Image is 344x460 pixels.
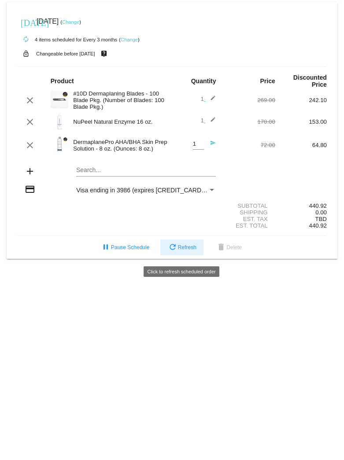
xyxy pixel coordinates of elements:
[100,244,149,250] span: Pause Schedule
[224,222,275,229] div: Est. Total
[51,77,74,85] strong: Product
[119,37,140,42] small: ( )
[224,97,275,103] div: 269.00
[260,77,275,85] strong: Price
[36,51,95,56] small: Changeable before [DATE]
[224,209,275,216] div: Shipping
[275,118,327,125] div: 153.00
[315,216,327,222] span: TBD
[25,117,35,127] mat-icon: clear
[200,117,216,124] span: 1
[275,142,327,148] div: 64.80
[60,19,81,25] small: ( )
[191,77,216,85] strong: Quantity
[293,74,327,88] strong: Discounted Price
[21,48,31,59] mat-icon: lock_open
[275,202,327,209] div: 440.92
[25,166,35,177] mat-icon: add
[309,222,327,229] span: 440.92
[69,118,172,125] div: NuPeel Natural Enzyme 16 oz.
[21,34,31,45] mat-icon: autorenew
[224,202,275,209] div: Subtotal
[224,142,275,148] div: 72.00
[100,243,111,253] mat-icon: pause
[69,139,172,152] div: DermaplanePro AHA/BHA Skin Prep Solution - 8 oz. (Ounces: 8 oz.)
[216,244,242,250] span: Delete
[200,96,216,102] span: 1
[76,187,216,194] mat-select: Payment Method
[216,243,226,253] mat-icon: delete
[17,37,117,42] small: 4 items scheduled for Every 3 months
[25,184,35,195] mat-icon: credit_card
[51,136,68,153] img: Cart-Images-24.png
[224,118,275,125] div: 170.00
[51,112,68,130] img: 16-oz-Nupeel.jpg
[25,95,35,106] mat-icon: clear
[224,216,275,222] div: Est. Tax
[99,48,109,59] mat-icon: live_help
[193,141,204,147] input: Quantity
[275,97,327,103] div: 242.10
[205,140,216,151] mat-icon: send
[25,140,35,151] mat-icon: clear
[121,37,138,42] a: Change
[205,117,216,127] mat-icon: edit
[51,91,68,108] img: Cart-Images-32.png
[62,19,79,25] a: Change
[69,90,172,110] div: #10D Dermaplaning Blades - 100 Blade Pkg. (Number of Blades: 100 Blade Pkg.)
[93,239,156,255] button: Pause Schedule
[167,244,196,250] span: Refresh
[160,239,203,255] button: Refresh
[315,209,327,216] span: 0.00
[21,17,31,27] mat-icon: [DATE]
[205,95,216,106] mat-icon: edit
[209,239,249,255] button: Delete
[76,187,224,194] span: Visa ending in 3986 (expires [CREDIT_CARD_DATA])
[76,167,216,174] input: Search...
[167,243,178,253] mat-icon: refresh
